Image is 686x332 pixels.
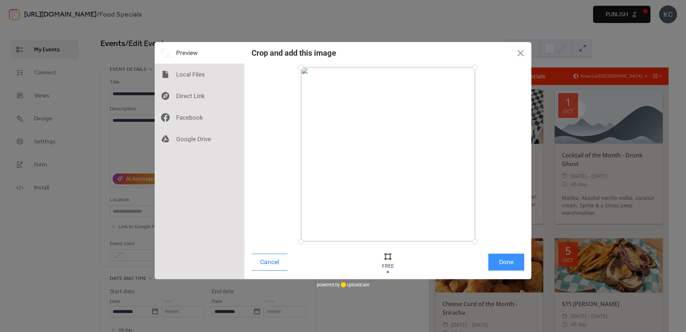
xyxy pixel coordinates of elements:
[317,279,370,290] div: powered by
[488,254,524,271] button: Done
[340,282,370,287] a: uploadcare
[155,85,244,107] div: Direct Link
[155,128,244,150] div: Google Drive
[155,42,244,64] div: Preview
[155,107,244,128] div: Facebook
[155,64,244,85] div: Local Files
[252,49,336,57] div: Crop and add this image
[510,42,531,64] button: Close
[252,254,287,271] button: Cancel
